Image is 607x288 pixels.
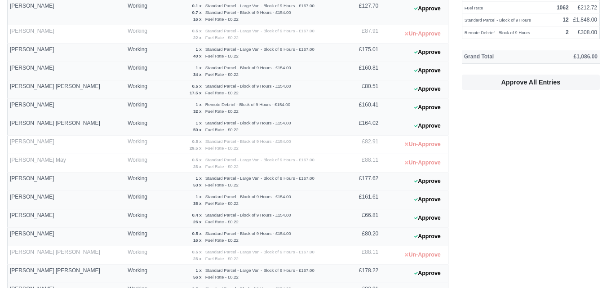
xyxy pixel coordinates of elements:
small: Standard Parcel - Block of 9 Hours - £154.00 [205,139,291,144]
small: Standard Parcel - Block of 9 Hours [465,18,531,22]
small: Fuel Rate - £0.22 [205,238,239,243]
small: Standard Parcel - Large Van - Block of 9 Hours - £167.00 [205,176,315,181]
strong: 1 x [195,102,201,107]
small: Fuel Rate - £0.22 [205,146,239,151]
button: Un-Approve [400,27,445,40]
strong: 26 x [193,219,202,224]
small: Remote Debrief - Block of 9 Hours - £154.00 [205,102,290,107]
td: Working [125,246,155,265]
small: Fuel Rate - £0.22 [205,53,239,58]
button: Approve [409,193,446,206]
small: Standard Parcel - Large Van - Block of 9 Hours - £167.00 [205,249,315,254]
small: Fuel Rate - £0.22 [205,35,239,40]
small: Standard Parcel - Large Van - Block of 9 Hours - £167.00 [205,157,315,162]
button: Approve [409,212,446,225]
strong: 1 x [195,120,201,125]
button: Approve All Entries [462,75,600,90]
td: Working [125,228,155,246]
button: Approve [409,230,446,243]
td: Working [125,265,155,283]
strong: 38 x [193,201,202,206]
strong: 0.1 x [192,3,201,8]
td: £66.81 [338,209,381,228]
button: Un-Approve [400,156,445,169]
button: Approve [409,101,446,114]
small: Fuel Rate - £0.22 [205,275,239,279]
button: Approve [409,175,446,188]
small: Fuel Rate - £0.22 [205,256,239,261]
small: Fuel Rate - £0.22 [205,182,239,187]
td: £164.02 [338,117,381,136]
button: Approve [409,120,446,133]
small: Fuel Rate - £0.22 [205,201,239,206]
iframe: Chat Widget [562,245,607,288]
button: Approve [409,83,446,96]
td: Working [125,154,155,173]
strong: 16 x [193,17,202,22]
strong: 1062 [557,4,569,11]
td: [PERSON_NAME] [PERSON_NAME] [8,265,126,283]
td: £308.00 [571,27,600,39]
strong: 56 x [193,275,202,279]
td: Working [125,191,155,209]
strong: 1 x [195,268,201,273]
small: Standard Parcel - Block of 9 Hours - £154.00 [205,120,291,125]
button: Approve [409,46,446,59]
td: [PERSON_NAME] [8,191,126,209]
small: Standard Parcel - Large Van - Block of 9 Hours - £167.00 [205,28,315,33]
strong: 32 x [193,109,202,114]
td: £1,848.00 [571,14,600,27]
small: Standard Parcel - Block of 9 Hours - £154.00 [205,213,291,217]
strong: 34 x [193,72,202,77]
small: Fuel Rate - £0.22 [205,127,239,132]
td: Working [125,80,155,99]
td: £212.72 [571,1,600,14]
td: Working [125,62,155,80]
strong: 40 x [193,53,202,58]
strong: 17.5 x [190,90,202,95]
strong: 0.5 x [192,231,201,236]
strong: 0.5 x [192,28,201,33]
td: [PERSON_NAME] [8,173,126,191]
small: Standard Parcel - Large Van - Block of 9 Hours - £167.00 [205,3,315,8]
strong: 12 [563,17,568,23]
td: £80.51 [338,80,381,99]
small: Fuel Rate [465,5,483,10]
small: Fuel Rate - £0.22 [205,164,239,169]
small: Standard Parcel - Large Van - Block of 9 Hours - £167.00 [205,47,315,52]
strong: 29.5 x [190,146,202,151]
strong: 2 [566,29,569,35]
td: [PERSON_NAME] [8,209,126,228]
small: Standard Parcel - Block of 9 Hours - £154.00 [205,194,291,199]
td: [PERSON_NAME] [8,62,126,80]
small: Remote Debrief - Block of 9 Hours [465,30,530,35]
small: Standard Parcel - Block of 9 Hours - £154.00 [205,231,291,236]
td: [PERSON_NAME] [8,228,126,246]
td: £87.91 [338,25,381,44]
td: Working [125,99,155,117]
strong: 23 x [193,256,202,261]
td: [PERSON_NAME] [PERSON_NAME] [8,80,126,99]
td: Working [125,44,155,62]
button: Approve [409,267,446,280]
small: Fuel Rate - £0.22 [205,90,239,95]
strong: 0.5 x [192,139,201,144]
small: Standard Parcel - Large Van - Block of 9 Hours - £167.00 [205,268,315,273]
strong: 0.5 x [192,157,201,162]
small: Fuel Rate - £0.22 [205,17,239,22]
td: Working [125,173,155,191]
td: £160.81 [338,62,381,80]
button: Un-Approve [400,138,445,151]
th: Grand Total [462,50,537,64]
td: £160.41 [338,99,381,117]
td: £178.22 [338,265,381,283]
th: £1,086.00 [537,50,600,64]
td: [PERSON_NAME] [8,99,126,117]
td: [PERSON_NAME] [PERSON_NAME] [8,117,126,136]
td: £88.11 [338,246,381,265]
small: Standard Parcel - Block of 9 Hours - £154.00 [205,84,291,89]
td: [PERSON_NAME] May [8,154,126,173]
small: Fuel Rate - £0.22 [205,219,239,224]
strong: 1 x [195,194,201,199]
